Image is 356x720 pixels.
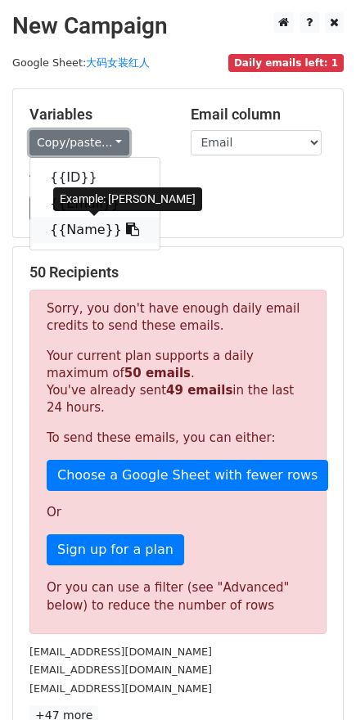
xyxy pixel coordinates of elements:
p: To send these emails, you can either: [47,430,309,447]
div: Example: [PERSON_NAME] [53,187,202,211]
h2: New Campaign [12,12,344,40]
p: Sorry, you don't have enough daily email credits to send these emails. [47,300,309,335]
strong: 50 emails [124,366,191,380]
a: Daily emails left: 1 [228,56,344,69]
a: Sign up for a plan [47,534,184,565]
a: 大码女装红人 [86,56,150,69]
a: {{Name}} [30,217,160,243]
small: [EMAIL_ADDRESS][DOMAIN_NAME] [29,664,212,676]
p: Or [47,504,309,521]
iframe: Chat Widget [274,641,356,720]
a: {{Email}} [30,191,160,217]
div: Or you can use a filter (see "Advanced" below) to reduce the number of rows [47,578,309,615]
h5: Email column [191,106,327,124]
a: Copy/paste... [29,130,129,155]
a: {{ID}} [30,164,160,191]
h5: Variables [29,106,166,124]
small: Google Sheet: [12,56,150,69]
strong: 49 emails [166,383,232,398]
h5: 50 Recipients [29,263,327,281]
a: Choose a Google Sheet with fewer rows [47,460,328,491]
small: [EMAIL_ADDRESS][DOMAIN_NAME] [29,646,212,658]
span: Daily emails left: 1 [228,54,344,72]
small: [EMAIL_ADDRESS][DOMAIN_NAME] [29,682,212,695]
p: Your current plan supports a daily maximum of . You've already sent in the last 24 hours. [47,348,309,416]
